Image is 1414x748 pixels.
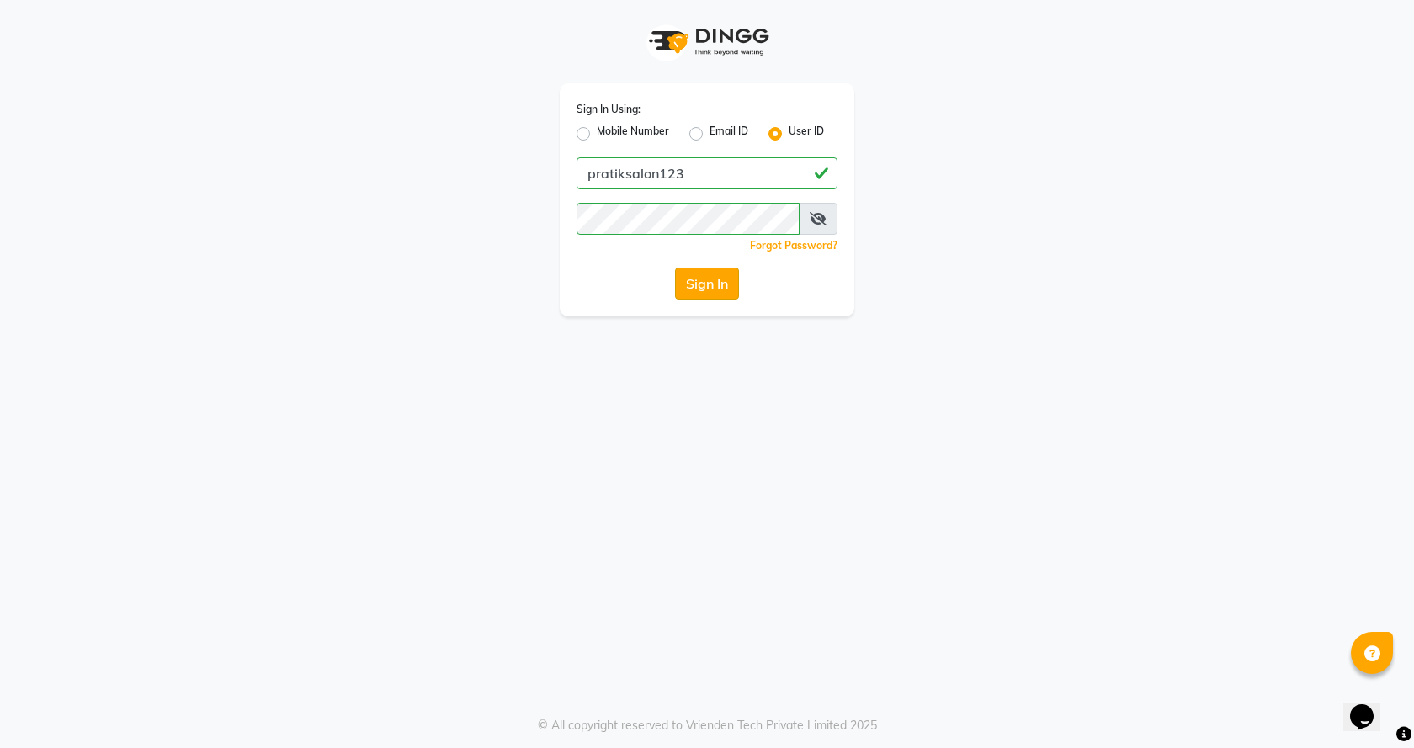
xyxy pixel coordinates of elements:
input: Username [577,157,837,189]
label: Mobile Number [597,124,669,144]
label: Sign In Using: [577,102,641,117]
input: Username [577,203,800,235]
label: Email ID [710,124,748,144]
button: Sign In [675,268,739,300]
a: Forgot Password? [750,239,837,252]
iframe: chat widget [1343,681,1397,731]
img: logo1.svg [640,17,774,66]
label: User ID [789,124,824,144]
